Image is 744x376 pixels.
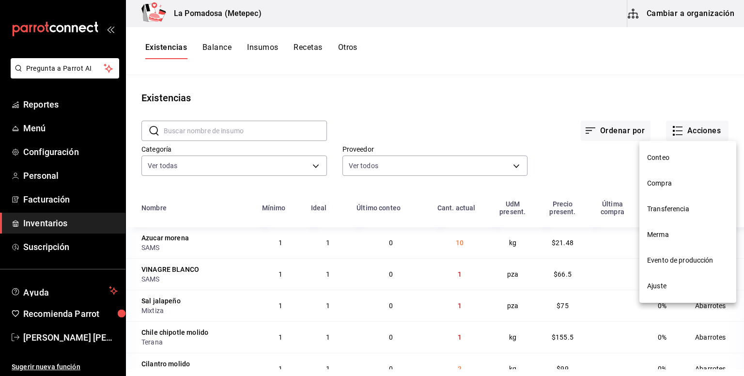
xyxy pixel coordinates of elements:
[647,178,728,188] span: Compra
[647,153,728,163] span: Conteo
[647,230,728,240] span: Merma
[647,281,728,291] span: Ajuste
[647,204,728,214] span: Transferencia
[647,255,728,266] span: Evento de producción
